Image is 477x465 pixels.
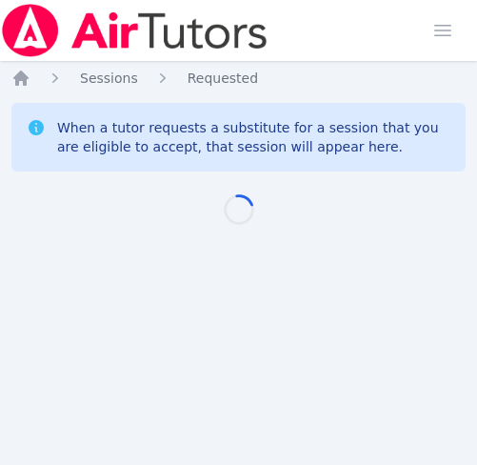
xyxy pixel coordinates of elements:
a: Sessions [80,69,138,88]
span: Sessions [80,71,138,86]
span: Requested [188,71,258,86]
a: Requested [188,69,258,88]
div: When a tutor requests a substitute for a session that you are eligible to accept, that session wi... [57,118,450,156]
nav: Breadcrumb [11,69,466,88]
